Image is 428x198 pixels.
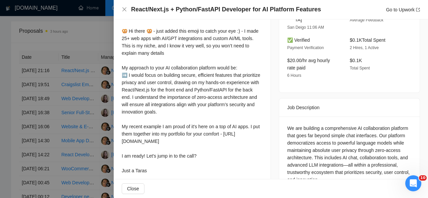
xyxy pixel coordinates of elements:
span: Close [127,185,139,192]
span: close [122,7,127,12]
span: Average Feedback [350,18,384,22]
span: $0.1K [350,58,362,63]
span: 10 [419,175,427,181]
a: Go to Upworkexport [386,7,420,12]
div: 🥨 Hi there 🥨 - just added this emoji to catch your eye :) - I made 25+ web apps with AI/GPT integ... [122,27,262,174]
button: Close [122,183,144,194]
span: export [416,8,420,12]
span: Payment Verification [287,45,324,50]
button: Close [122,7,127,12]
span: $20.00/hr avg hourly rate paid [287,58,330,70]
span: ✅ Verified [287,37,310,43]
span: 6 Hours [287,73,301,78]
div: We are building a comprehensive AI collaboration platform that goes far beyond simple chat interf... [287,125,412,183]
span: Total Spent [350,66,370,70]
iframe: Intercom live chat [405,175,421,191]
span: $0.1K Total Spent [350,37,386,43]
div: Job Description [287,98,412,117]
span: San Deigo 11:06 AM [287,25,324,30]
h4: React/Next.js + Python/FastAPI Developer for AI Platform Features [131,5,321,14]
span: 2 Hires, 1 Active [350,45,379,50]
